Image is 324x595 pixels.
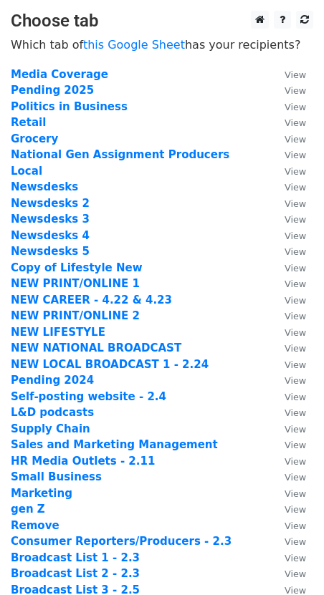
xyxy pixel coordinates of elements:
[270,390,306,403] a: View
[11,455,155,468] a: HR Media Outlets - 2.11
[270,148,306,161] a: View
[270,261,306,274] a: View
[285,117,306,128] small: View
[270,374,306,387] a: View
[285,69,306,80] small: View
[285,102,306,112] small: View
[11,11,313,32] h3: Choose tab
[11,84,94,97] a: Pending 2025
[285,472,306,483] small: View
[270,229,306,242] a: View
[270,342,306,354] a: View
[270,470,306,483] a: View
[270,503,306,516] a: View
[11,229,90,242] a: Newsdesks 4
[11,358,209,371] a: NEW LOCAL BROADCAST 1 - 2.24
[285,311,306,321] small: View
[270,245,306,258] a: View
[270,326,306,339] a: View
[11,213,90,226] a: Newsdesks 3
[270,438,306,451] a: View
[11,503,45,516] a: gen Z
[11,132,58,145] a: Grocery
[11,487,72,500] a: Marketing
[11,294,172,306] a: NEW CAREER - 4.22 & 4.23
[270,277,306,290] a: View
[11,100,128,113] a: Politics in Business
[11,261,143,274] a: Copy of Lifestyle New
[285,407,306,418] small: View
[270,132,306,145] a: View
[270,309,306,322] a: View
[11,535,232,548] strong: Consumer Reporters/Producers - 2.3
[11,326,105,339] a: NEW LIFESTYLE
[11,197,90,210] strong: Newsdesks 2
[270,84,306,97] a: View
[285,279,306,289] small: View
[285,166,306,177] small: View
[11,390,166,403] strong: Self-posting website - 2.4
[11,374,94,387] a: Pending 2024
[11,406,94,419] a: L&D podcasts
[11,180,78,193] a: Newsdesks
[270,535,306,548] a: View
[285,134,306,145] small: View
[83,38,185,52] a: this Google Sheet
[270,406,306,419] a: View
[285,246,306,257] small: View
[11,68,108,81] a: Media Coverage
[11,116,46,129] a: Retail
[285,456,306,467] small: View
[285,440,306,450] small: View
[285,263,306,274] small: View
[11,567,140,580] strong: Broadcast List 2 - 2.3
[11,148,229,161] a: National Gen Assignment Producers
[11,37,313,52] p: Which tab of has your recipients?
[270,165,306,178] a: View
[11,277,140,290] a: NEW PRINT/ONLINE 1
[285,295,306,306] small: View
[285,375,306,386] small: View
[11,422,90,435] a: Supply Chain
[11,470,102,483] a: Small Business
[11,245,90,258] strong: Newsdesks 5
[270,100,306,113] a: View
[285,214,306,225] small: View
[11,165,42,178] strong: Local
[270,197,306,210] a: View
[270,213,306,226] a: View
[285,150,306,160] small: View
[270,422,306,435] a: View
[11,309,140,322] a: NEW PRINT/ONLINE 2
[285,504,306,515] small: View
[285,85,306,96] small: View
[285,343,306,354] small: View
[285,488,306,499] small: View
[285,327,306,338] small: View
[270,567,306,580] a: View
[11,551,140,564] a: Broadcast List 1 - 2.3
[270,180,306,193] a: View
[11,438,218,451] a: Sales and Marketing Management
[285,182,306,193] small: View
